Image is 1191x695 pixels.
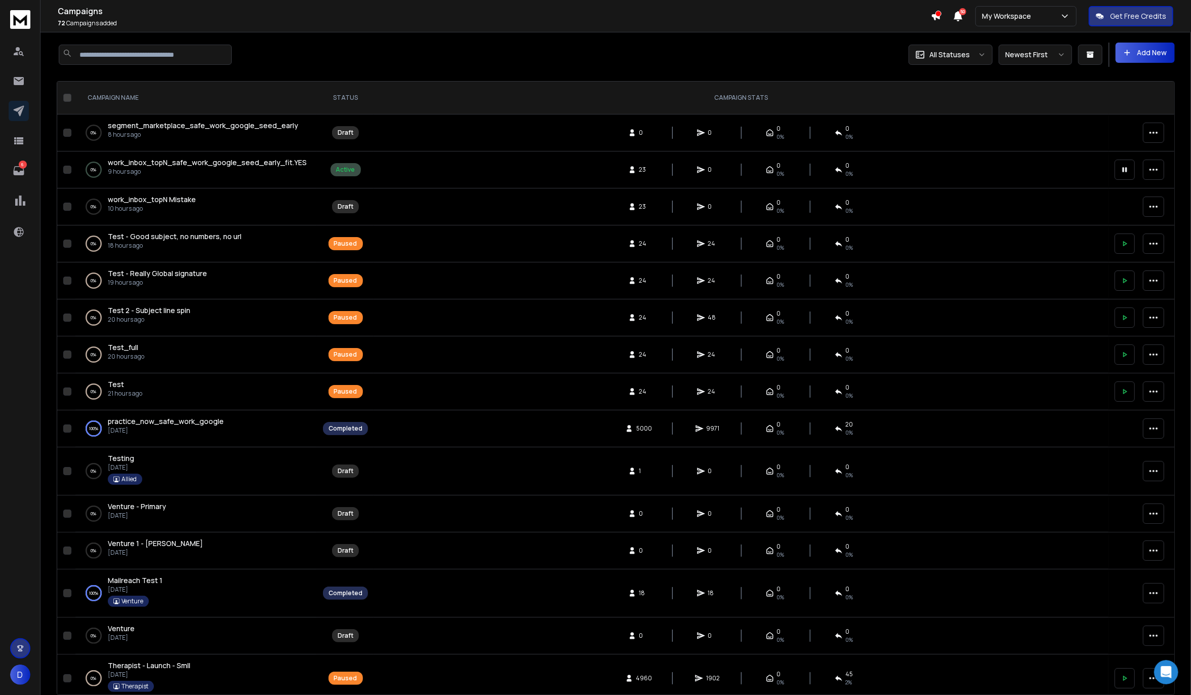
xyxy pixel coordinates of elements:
span: 0 [777,670,781,678]
span: 0 [846,199,850,207]
span: 0% [846,471,853,479]
p: My Workspace [982,11,1035,21]
a: Venture - Primary [108,501,166,512]
a: 6 [9,161,29,181]
span: 0% [846,207,853,215]
td: 0%Test21 hours ago [75,373,317,410]
span: 0% [777,170,785,178]
span: 5000 [636,424,652,433]
div: You’ll get replies here and in your email:✉️[EMAIL_ADDRESS][DOMAIN_NAME]Our usual reply time🕒unde... [8,65,166,142]
span: 23 [639,166,649,174]
p: 6 [19,161,27,169]
p: 0 % [91,239,97,249]
span: 0 [777,506,781,514]
td: 0%Test_full20 hours ago [75,336,317,373]
div: Paused [334,674,357,682]
span: 0 % [846,318,853,326]
h1: Box [49,10,64,17]
span: 0 [846,236,850,244]
span: 0 % [846,244,853,252]
span: 0 % [846,281,853,289]
div: Hey [PERSON_NAME], thanks for reaching out.Yes, if you leave the subject line blank in your follo... [8,173,166,309]
button: go back [7,4,26,23]
a: Test_full [108,342,138,353]
div: Draft [338,510,353,518]
span: 0 [846,273,850,281]
img: Profile image for Box [29,6,45,22]
span: 0 [777,463,781,471]
p: Get Free Credits [1110,11,1166,21]
p: Campaigns added [58,19,931,27]
div: Close [178,4,196,22]
p: 10 hours ago [108,205,196,213]
p: 0 % [91,546,97,556]
span: 0% [777,429,785,437]
td: 0%Testing[DATE]Allied [75,447,317,495]
span: 0 [777,273,781,281]
td: 0%Test - Good subject, no numbers, no url18 hours ago [75,225,317,262]
span: 0 [777,420,781,429]
div: Paused [334,240,357,248]
span: 0 [777,236,781,244]
button: Emoji picker [16,332,24,340]
span: 0 [639,547,649,555]
div: Draft [338,467,353,475]
td: 0%Test 2 - Subject line spin20 hours ago [75,299,317,336]
p: 8 hours ago [108,131,298,139]
p: Allied [121,475,137,483]
span: 24 [708,277,718,285]
div: Our usual reply time 🕒 [16,115,158,135]
span: 45 [846,670,853,678]
div: Paused [334,277,357,285]
a: Mailreach Test 1 [108,575,162,586]
div: Paused [334,351,357,359]
span: 0 [846,628,850,636]
p: 0 % [91,466,97,476]
div: Lakshita says… [8,149,194,173]
span: 0 [777,346,781,355]
div: Yes, if you leave the subject line blank in your follow-up, it will automatically pick up the pre... [16,204,158,303]
span: 24 [639,351,649,359]
div: Active [336,166,355,174]
a: Venture 1 - [PERSON_NAME] [108,538,203,549]
span: 24 [639,240,649,248]
td: 100%Mailreach Test 1[DATE]Venture [75,569,317,617]
span: Test [108,379,124,389]
p: [DATE] [108,586,162,594]
span: 2 % [846,678,852,686]
p: 0 % [91,509,97,519]
p: 21 hours ago [108,390,142,398]
span: 0 [708,166,718,174]
div: Box says… [8,65,194,150]
a: Test - Really Global signature [108,268,207,279]
span: 9971 [707,424,720,433]
div: Draft [338,547,353,555]
p: 20 hours ago [108,316,190,324]
span: 0 [708,203,718,211]
span: D [10,665,30,685]
span: 0 [639,510,649,518]
td: 0%work_inbox_topN Mistake10 hours ago [75,188,317,225]
a: Test - Good subject, no numbers, no url [108,231,241,242]
a: work_inbox_topN_safe_work_google_seed_early_fit.YES [108,158,307,168]
button: Gif picker [32,332,40,340]
span: 0 [708,129,718,137]
span: 0% [777,355,785,363]
span: 0% [777,514,785,522]
span: 0 [846,543,850,551]
span: segment_marketplace_safe_work_google_seed_early [108,121,298,130]
p: 100 % [89,588,98,598]
p: 20 hours ago [108,353,144,361]
span: 0% [846,636,853,644]
div: Thanks for explaining how to get the classic "Re: previous headline" experience for my follow up ... [45,21,186,51]
button: Get Free Credits [1089,6,1173,26]
span: 0% [777,636,785,644]
span: 0 [639,632,649,640]
a: Testing [108,453,134,464]
span: 0 [846,346,850,355]
button: Add New [1116,43,1175,63]
span: 0% [846,133,853,141]
div: Paused [334,388,357,396]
